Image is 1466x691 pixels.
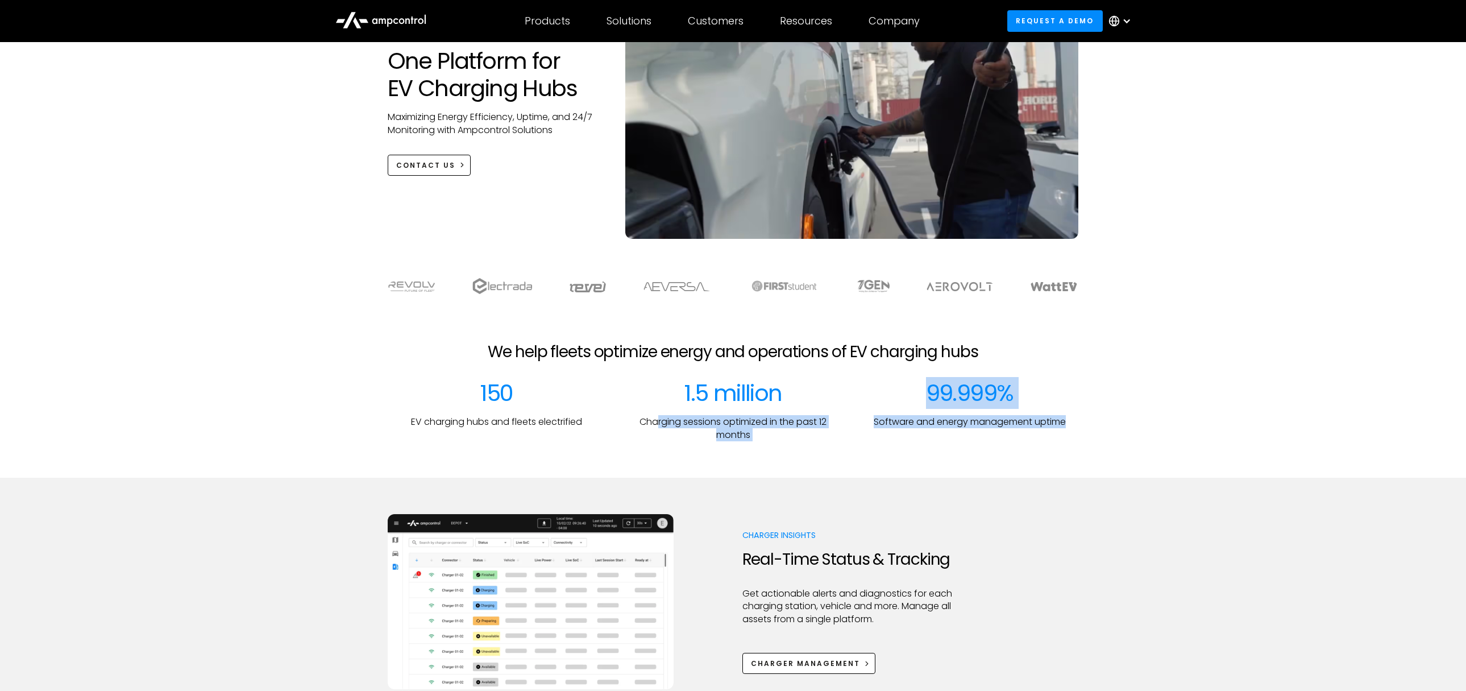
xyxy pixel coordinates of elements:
p: Maximizing Energy Efficiency, Uptime, and 24/7 Monitoring with Ampcontrol Solutions [388,111,603,136]
div: Company [869,15,920,27]
div: 99.999% [926,379,1014,407]
p: Charging sessions optimized in the past 12 months [624,416,842,441]
img: Ampcontrol EV charging management system for on time departure [388,514,674,689]
div: 1.5 million [684,379,782,407]
a: Request a demo [1007,10,1103,31]
div: 150 [480,379,513,407]
a: Charger Management [742,653,876,674]
div: Charger Management [751,659,860,669]
img: Aerovolt Logo [926,282,994,291]
h1: One Platform for EV Charging Hubs [388,47,603,102]
h2: We help fleets optimize energy and operations of EV charging hubs [488,342,978,362]
div: Resources [780,15,832,27]
img: electrada logo [472,278,532,294]
img: WattEV logo [1030,282,1078,291]
p: Get actionable alerts and diagnostics for each charging station, vehicle and more. Manage all ass... [742,587,961,626]
div: Solutions [607,15,651,27]
p: Software and energy management uptime [874,416,1066,428]
div: Customers [688,15,744,27]
p: Charger Insights [742,529,961,541]
div: Products [525,15,570,27]
a: CONTACT US [388,155,471,176]
div: CONTACT US [396,160,455,171]
p: EV charging hubs and fleets electrified [411,416,582,428]
h2: Real-Time Status & Tracking [742,550,961,569]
